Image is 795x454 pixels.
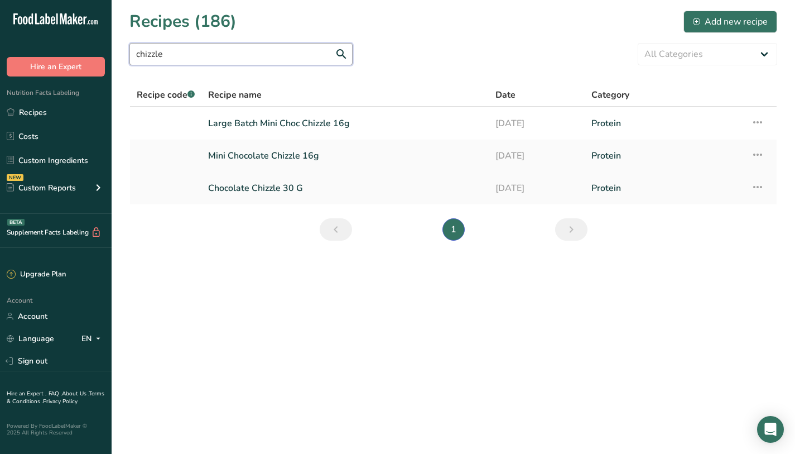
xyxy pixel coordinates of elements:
[43,398,78,405] a: Privacy Policy
[129,43,353,65] input: Search for recipe
[495,176,578,200] a: [DATE]
[495,88,515,102] span: Date
[693,15,768,28] div: Add new recipe
[591,176,738,200] a: Protein
[137,89,195,101] span: Recipe code
[7,269,66,280] div: Upgrade Plan
[208,88,262,102] span: Recipe name
[7,219,25,226] div: BETA
[757,416,784,443] div: Open Intercom Messenger
[129,9,237,34] h1: Recipes (186)
[591,144,738,168] a: Protein
[7,329,54,348] a: Language
[7,390,104,405] a: Terms & Conditions .
[495,144,578,168] a: [DATE]
[7,182,76,194] div: Custom Reports
[7,174,23,181] div: NEW
[591,88,629,102] span: Category
[62,390,89,398] a: About Us .
[495,112,578,135] a: [DATE]
[7,423,105,436] div: Powered By FoodLabelMaker © 2025 All Rights Reserved
[49,390,62,398] a: FAQ .
[320,218,352,241] a: Previous page
[7,390,46,398] a: Hire an Expert .
[208,176,482,200] a: Chocolate Chizzle 30 G
[81,332,105,346] div: EN
[683,11,777,33] button: Add new recipe
[208,112,482,135] a: Large Batch Mini Choc Chizzle 16g
[208,144,482,168] a: Mini Chocolate Chizzle 16g
[591,112,738,135] a: Protein
[7,57,105,77] button: Hire an Expert
[555,218,587,241] a: Next page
